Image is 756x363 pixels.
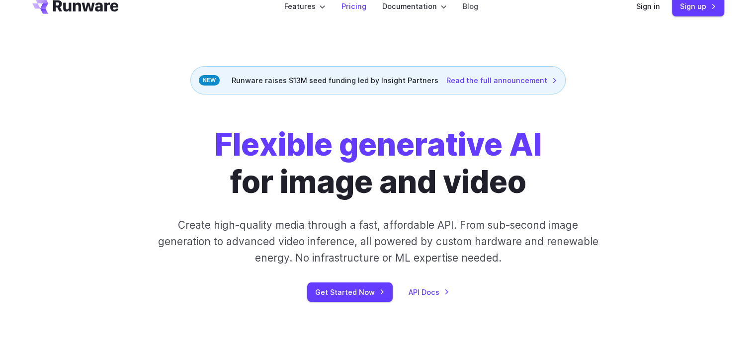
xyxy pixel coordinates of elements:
a: Pricing [341,0,366,12]
a: Read the full announcement [446,75,557,86]
label: Features [284,0,326,12]
div: Runware raises $13M seed funding led by Insight Partners [190,66,566,94]
a: Sign in [636,0,660,12]
p: Create high-quality media through a fast, affordable API. From sub-second image generation to adv... [157,217,599,267]
a: Blog [463,0,478,12]
h1: for image and video [215,126,542,201]
strong: Flexible generative AI [215,126,542,163]
a: Get Started Now [307,282,393,302]
a: API Docs [409,286,449,298]
label: Documentation [382,0,447,12]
